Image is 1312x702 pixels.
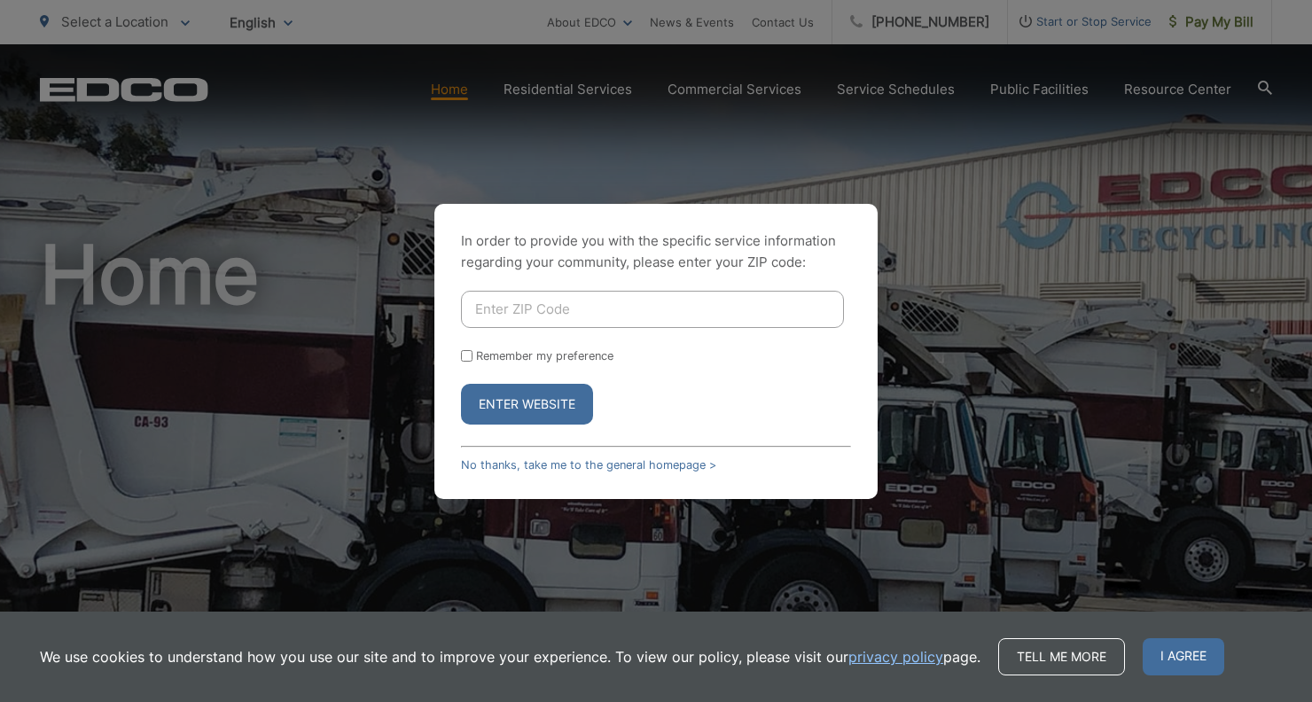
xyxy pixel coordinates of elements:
[461,384,593,425] button: Enter Website
[1143,638,1224,675] span: I agree
[40,646,980,667] p: We use cookies to understand how you use our site and to improve your experience. To view our pol...
[848,646,943,667] a: privacy policy
[461,458,716,472] a: No thanks, take me to the general homepage >
[476,349,613,363] label: Remember my preference
[461,291,844,328] input: Enter ZIP Code
[461,230,851,273] p: In order to provide you with the specific service information regarding your community, please en...
[998,638,1125,675] a: Tell me more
